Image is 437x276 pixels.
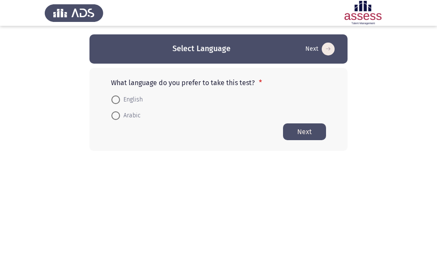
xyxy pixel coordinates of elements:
[111,79,326,87] p: What language do you prefer to take this test?
[172,43,231,54] h3: Select Language
[283,123,326,140] button: Start assessment
[120,95,143,105] span: English
[303,42,337,56] button: Start assessment
[120,110,141,121] span: Arabic
[45,1,103,25] img: Assess Talent Management logo
[334,1,392,25] img: Assessment logo of ASSESS Employability - EBI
